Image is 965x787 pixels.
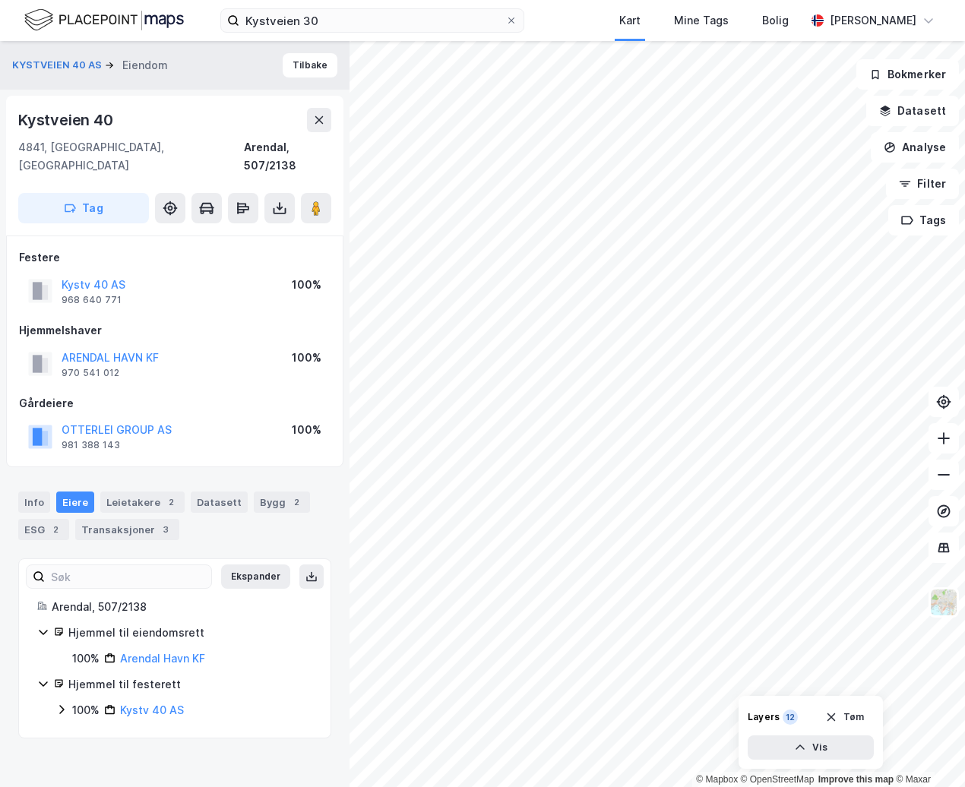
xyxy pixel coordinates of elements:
div: Layers [748,711,780,723]
div: 2 [289,495,304,510]
button: Analyse [871,132,959,163]
div: 3 [158,522,173,537]
div: [PERSON_NAME] [830,11,916,30]
button: Datasett [866,96,959,126]
input: Søk på adresse, matrikkel, gårdeiere, leietakere eller personer [239,9,505,32]
button: Ekspander [221,564,290,589]
div: Info [18,491,50,513]
div: Hjemmelshaver [19,321,331,340]
a: Kystv 40 AS [120,703,184,716]
div: 4841, [GEOGRAPHIC_DATA], [GEOGRAPHIC_DATA] [18,138,244,175]
div: Kart [619,11,641,30]
div: Eiendom [122,56,168,74]
a: Mapbox [696,774,738,785]
div: 100% [292,421,321,439]
div: Datasett [191,491,248,513]
div: Kystveien 40 [18,108,116,132]
iframe: Chat Widget [889,714,965,787]
a: Arendal Havn KF [120,652,205,665]
button: Tøm [815,705,874,729]
div: Eiere [56,491,94,513]
div: 970 541 012 [62,367,119,379]
div: Hjemmel til festerett [68,675,312,694]
div: 2 [163,495,179,510]
button: Vis [748,735,874,760]
div: Arendal, 507/2138 [244,138,331,175]
button: Bokmerker [856,59,959,90]
button: KYSTVEIEN 40 AS [12,58,105,73]
button: Filter [886,169,959,199]
div: 100% [292,276,321,294]
div: Bygg [254,491,310,513]
button: Tag [18,193,149,223]
div: 100% [292,349,321,367]
div: 968 640 771 [62,294,122,306]
div: Gårdeiere [19,394,331,412]
img: Z [929,588,958,617]
input: Søk [45,565,211,588]
div: 100% [72,701,100,719]
div: 100% [72,650,100,668]
div: 981 388 143 [62,439,120,451]
a: Improve this map [818,774,894,785]
div: Hjemmel til eiendomsrett [68,624,312,642]
button: Tilbake [283,53,337,77]
div: Transaksjoner [75,519,179,540]
div: Mine Tags [674,11,729,30]
div: Leietakere [100,491,185,513]
div: ESG [18,519,69,540]
div: 12 [783,710,798,725]
div: Arendal, 507/2138 [52,598,312,616]
div: 2 [48,522,63,537]
img: logo.f888ab2527a4732fd821a326f86c7f29.svg [24,7,184,33]
div: Bolig [762,11,789,30]
button: Tags [888,205,959,235]
div: Festere [19,248,331,267]
a: OpenStreetMap [741,774,815,785]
